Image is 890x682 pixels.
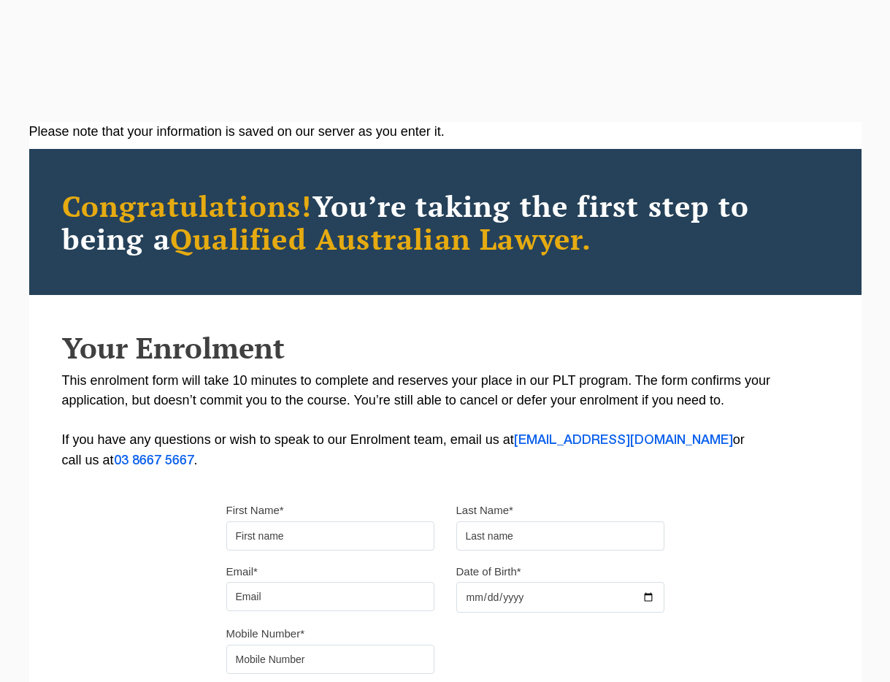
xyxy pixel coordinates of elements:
[62,332,829,364] h2: Your Enrolment
[62,186,312,225] span: Congratulations!
[226,582,434,611] input: Email
[62,371,829,471] p: This enrolment form will take 10 minutes to complete and reserves your place in our PLT program. ...
[226,564,258,579] label: Email*
[456,503,513,518] label: Last Name*
[114,455,194,467] a: 03 8667 5667
[62,189,829,255] h2: You’re taking the first step to being a
[226,521,434,551] input: First name
[170,219,592,258] span: Qualified Australian Lawyer.
[226,503,284,518] label: First Name*
[514,434,733,446] a: [EMAIL_ADDRESS][DOMAIN_NAME]
[226,645,434,674] input: Mobile Number
[226,627,305,641] label: Mobile Number*
[456,521,664,551] input: Last name
[29,122,862,142] div: Please note that your information is saved on our server as you enter it.
[456,564,521,579] label: Date of Birth*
